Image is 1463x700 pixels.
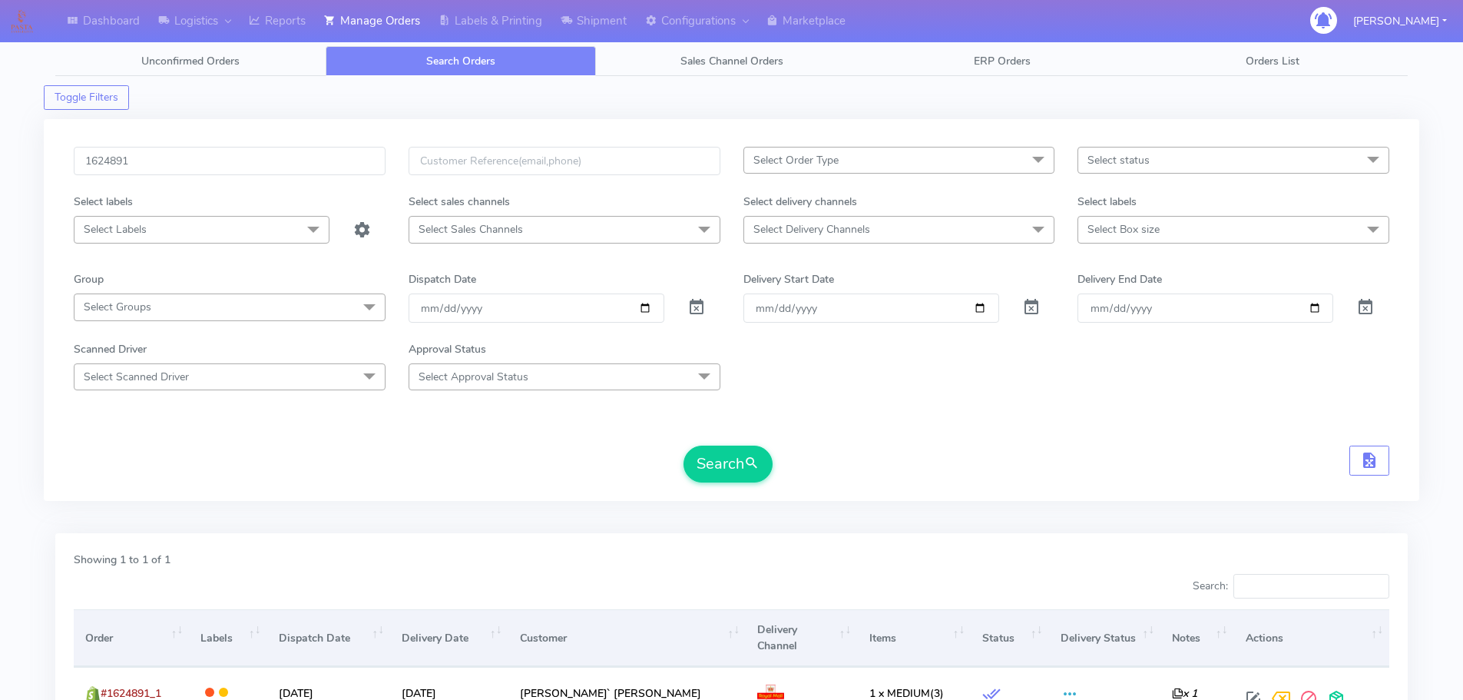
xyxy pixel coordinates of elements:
th: Delivery Date: activate to sort column ascending [390,609,508,667]
th: Delivery Status: activate to sort column ascending [1049,609,1160,667]
th: Customer: activate to sort column ascending [508,609,746,667]
th: Notes: activate to sort column ascending [1160,609,1233,667]
label: Dispatch Date [409,271,476,287]
th: Labels: activate to sort column ascending [189,609,266,667]
input: Order Id [74,147,386,175]
span: Sales Channel Orders [680,54,783,68]
label: Select sales channels [409,194,510,210]
button: [PERSON_NAME] [1342,5,1458,37]
label: Showing 1 to 1 of 1 [74,552,170,568]
th: Status: activate to sort column ascending [971,609,1048,667]
label: Select labels [74,194,133,210]
button: Search [684,446,773,483]
input: Search: [1233,574,1389,599]
span: Select Order Type [753,153,839,168]
label: Select labels [1077,194,1137,210]
label: Scanned Driver [74,341,147,357]
span: Select Box size [1087,222,1160,237]
span: Search Orders [426,54,495,68]
th: Dispatch Date: activate to sort column ascending [267,609,391,667]
span: Select Scanned Driver [84,370,189,384]
label: Approval Status [409,341,486,357]
ul: Tabs [55,46,1408,76]
span: Orders List [1246,54,1299,68]
span: Select Groups [84,300,151,314]
th: Order: activate to sort column ascending [74,609,189,667]
label: Group [74,271,104,287]
span: Select Delivery Channels [753,222,870,237]
label: Delivery End Date [1077,271,1162,287]
th: Items: activate to sort column ascending [857,609,971,667]
span: Select status [1087,153,1150,168]
span: Select Approval Status [419,370,528,384]
span: Select Sales Channels [419,222,523,237]
th: Actions: activate to sort column ascending [1233,609,1389,667]
th: Delivery Channel: activate to sort column ascending [746,609,857,667]
input: Customer Reference(email,phone) [409,147,720,175]
span: ERP Orders [974,54,1031,68]
span: Unconfirmed Orders [141,54,240,68]
button: Toggle Filters [44,85,129,110]
label: Select delivery channels [743,194,857,210]
span: Select Labels [84,222,147,237]
label: Delivery Start Date [743,271,834,287]
label: Search: [1193,574,1389,599]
